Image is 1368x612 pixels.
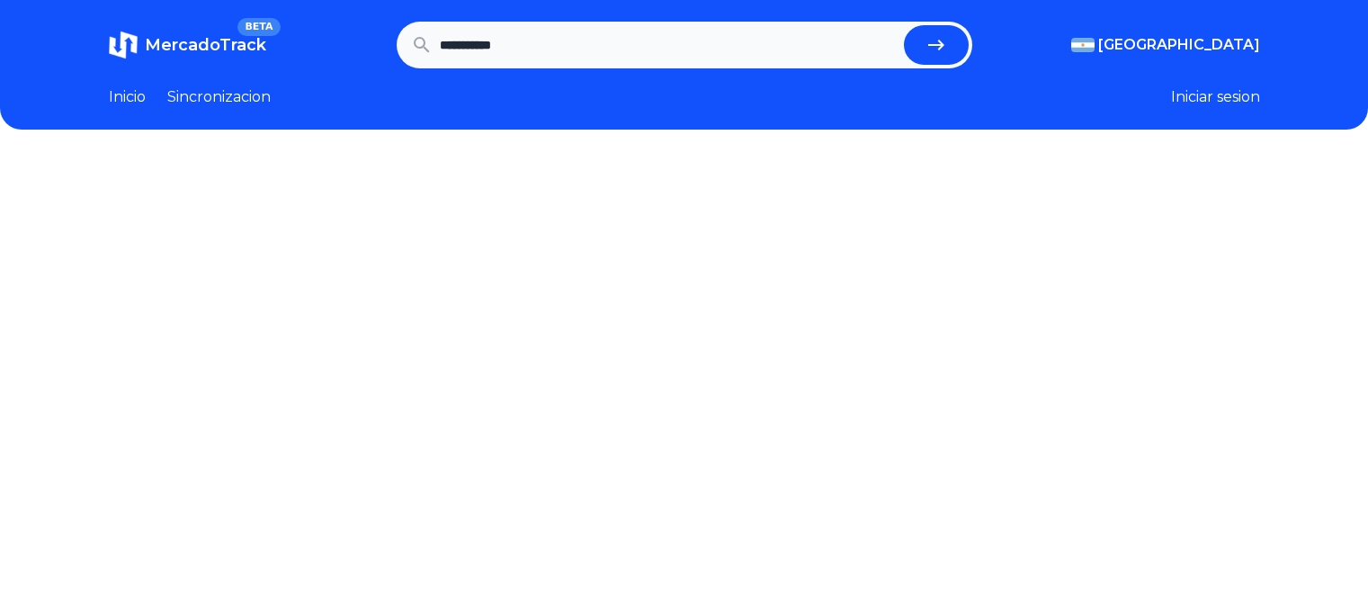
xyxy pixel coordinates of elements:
[1071,38,1095,52] img: Argentina
[109,31,266,59] a: MercadoTrackBETA
[145,35,266,55] span: MercadoTrack
[237,18,280,36] span: BETA
[109,86,146,108] a: Inicio
[1171,86,1260,108] button: Iniciar sesion
[167,86,271,108] a: Sincronizacion
[1098,34,1260,56] span: [GEOGRAPHIC_DATA]
[1071,34,1260,56] button: [GEOGRAPHIC_DATA]
[109,31,138,59] img: MercadoTrack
